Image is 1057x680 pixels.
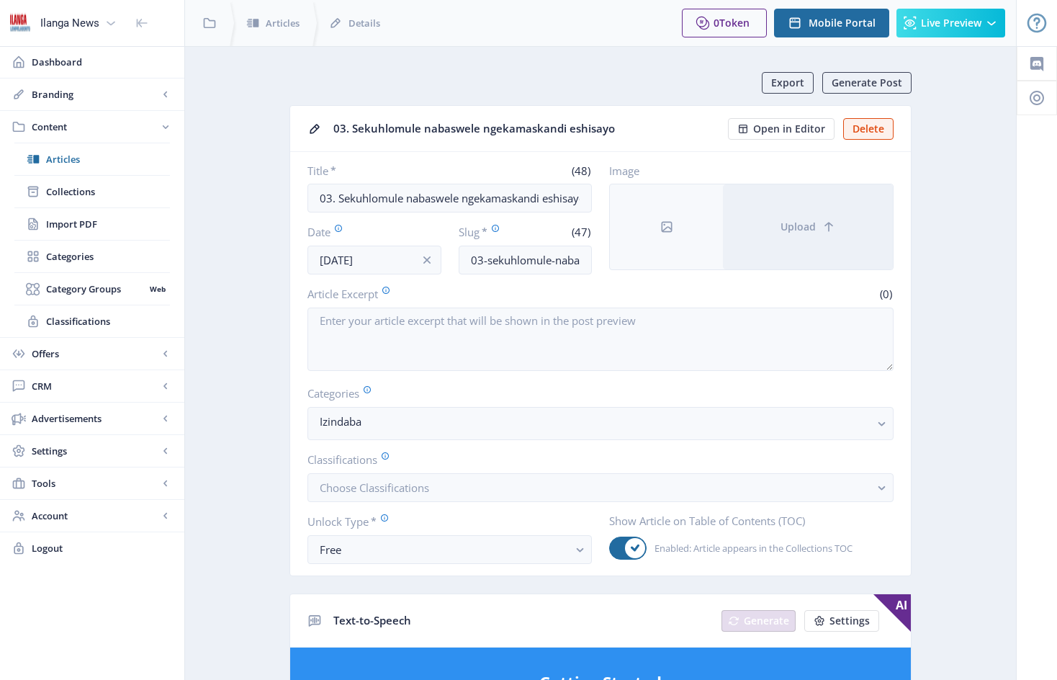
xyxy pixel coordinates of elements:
[307,514,580,529] label: Unlock Type
[809,17,876,29] span: Mobile Portal
[832,77,902,89] span: Generate Post
[9,12,32,35] img: 6e32966d-d278-493e-af78-9af65f0c2223.png
[459,224,520,240] label: Slug
[843,118,894,140] button: Delete
[46,314,170,328] span: Classifications
[413,246,441,274] button: info
[774,9,889,37] button: Mobile Portal
[682,9,767,37] button: 0Token
[728,118,835,140] button: Open in Editor
[14,176,170,207] a: Collections
[32,541,173,555] span: Logout
[145,282,170,296] nb-badge: Web
[307,407,894,440] button: Izindaba
[46,282,145,296] span: Category Groups
[46,217,170,231] span: Import PDF
[32,509,158,523] span: Account
[320,413,870,430] nb-select-label: Izindaba
[762,72,814,94] button: Export
[307,286,595,302] label: Article Excerpt
[647,540,853,557] span: Enabled: Article appears in the Collections TOC
[796,610,879,632] a: New page
[307,535,592,564] button: Free
[14,143,170,175] a: Articles
[32,476,158,491] span: Tools
[46,184,170,199] span: Collections
[333,117,719,140] div: 03. Sekuhlomule nabaswele ngekamaskandi eshisayo
[713,610,796,632] a: New page
[14,241,170,272] a: Categories
[723,184,893,269] button: Upload
[14,305,170,337] a: Classifications
[829,615,870,627] span: Settings
[459,246,593,274] input: this-is-how-a-slug-looks-like
[896,9,1005,37] button: Live Preview
[32,379,158,393] span: CRM
[873,594,911,632] span: AI
[609,514,882,528] label: Show Article on Table of Contents (TOC)
[878,287,894,301] span: (0)
[719,16,750,30] span: Token
[744,615,789,627] span: Generate
[753,123,825,135] span: Open in Editor
[721,610,796,632] button: Generate
[307,473,894,502] button: Choose Classifications
[333,613,411,627] span: Text-to-Speech
[307,452,882,467] label: Classifications
[320,541,568,558] div: Free
[348,16,380,30] span: Details
[46,152,170,166] span: Articles
[781,221,816,233] span: Upload
[320,480,429,495] span: Choose Classifications
[46,249,170,264] span: Categories
[307,246,441,274] input: Publishing Date
[32,120,158,134] span: Content
[307,385,882,401] label: Categories
[40,7,99,39] div: Ilanga News
[266,16,300,30] span: Articles
[307,184,592,212] input: Type Article Title ...
[570,225,592,239] span: (47)
[32,444,158,458] span: Settings
[609,164,882,178] label: Image
[32,346,158,361] span: Offers
[32,411,158,426] span: Advertisements
[804,610,879,632] button: Settings
[570,164,592,178] span: (48)
[420,253,434,267] nb-icon: info
[307,164,444,178] label: Title
[307,224,430,240] label: Date
[771,77,804,89] span: Export
[822,72,912,94] button: Generate Post
[32,87,158,102] span: Branding
[32,55,173,69] span: Dashboard
[14,208,170,240] a: Import PDF
[14,273,170,305] a: Category GroupsWeb
[921,17,981,29] span: Live Preview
